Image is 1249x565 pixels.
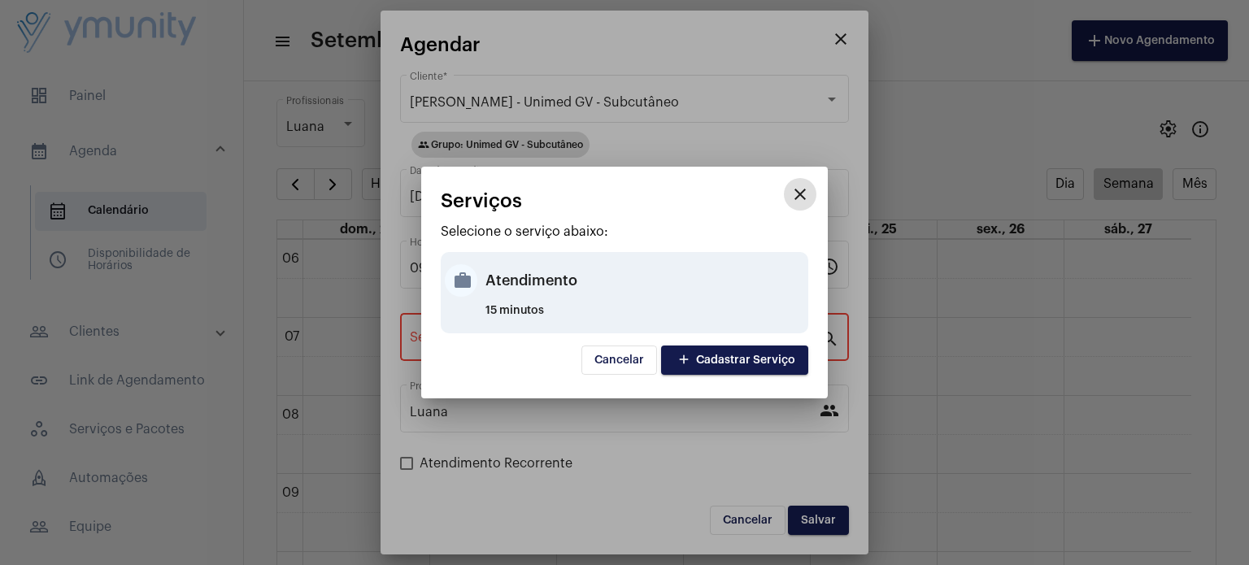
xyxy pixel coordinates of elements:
mat-icon: work [445,264,477,297]
span: Serviços [441,190,522,211]
mat-icon: close [790,185,810,204]
span: Cadastrar Serviço [674,354,795,366]
mat-icon: add [674,350,694,372]
p: Selecione o serviço abaixo: [441,224,808,239]
button: Cancelar [581,346,657,375]
span: Cancelar [594,354,644,366]
div: Atendimento [485,256,804,305]
div: 15 minutos [485,305,804,329]
button: Cadastrar Serviço [661,346,808,375]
